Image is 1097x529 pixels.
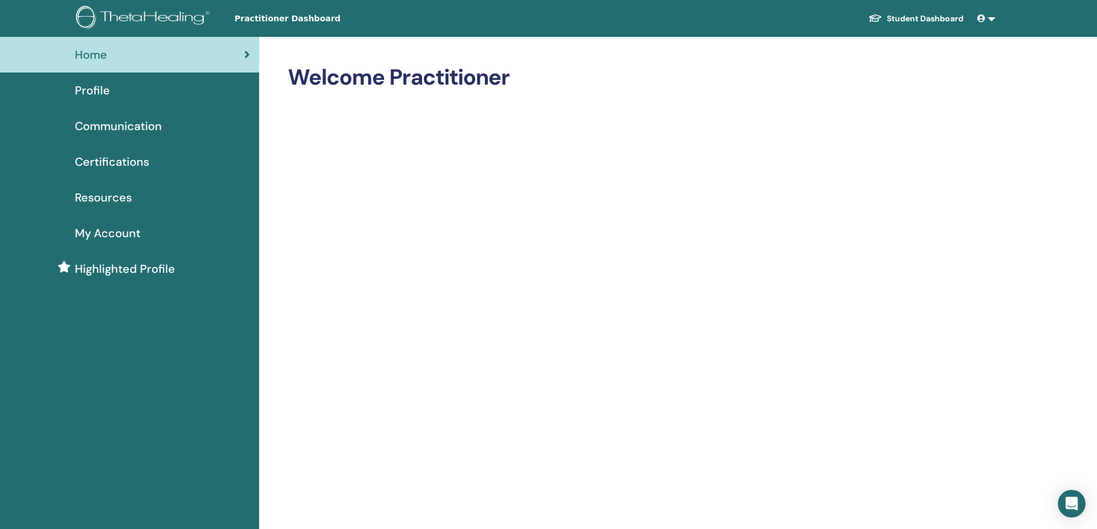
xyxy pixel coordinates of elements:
span: Home [75,46,107,63]
div: Open Intercom Messenger [1058,490,1085,517]
a: Student Dashboard [859,8,973,29]
span: Highlighted Profile [75,260,175,277]
span: Profile [75,82,110,99]
span: Certifications [75,153,149,170]
h2: Welcome Practitioner [288,64,978,91]
span: Practitioner Dashboard [234,13,407,25]
span: Resources [75,189,132,206]
span: Communication [75,117,162,135]
span: My Account [75,224,141,242]
img: logo.png [76,6,214,32]
img: graduation-cap-white.svg [868,13,882,23]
